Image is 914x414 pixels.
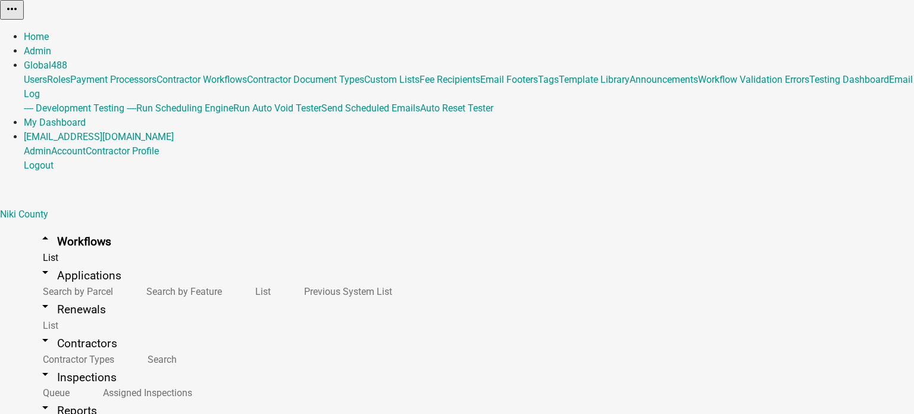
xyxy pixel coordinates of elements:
a: Contractor Profile [86,145,159,157]
a: List [236,279,285,304]
a: Search [129,347,191,372]
a: List [24,245,73,270]
a: Auto Reset Tester [420,102,493,114]
a: [EMAIL_ADDRESS][DOMAIN_NAME] [24,131,174,142]
i: arrow_drop_down [38,367,52,381]
a: Email Footers [480,74,538,85]
a: arrow_drop_downInspections [24,363,131,391]
a: Queue [24,380,84,406]
a: List [24,313,73,338]
a: ---- Development Testing ---- [24,102,136,114]
i: more_horiz [5,2,19,16]
a: Logout [24,160,54,171]
a: Account [51,145,86,157]
a: Run Auto Void Tester [233,102,321,114]
a: Previous System List [285,279,406,304]
a: Users [24,74,47,85]
div: [EMAIL_ADDRESS][DOMAIN_NAME] [24,144,914,173]
a: Roles [47,74,70,85]
a: Home [24,31,49,42]
a: Template Library [559,74,630,85]
i: arrow_drop_down [38,333,52,347]
a: Run Scheduling Engine [136,102,233,114]
i: arrow_drop_down [38,299,52,313]
a: Search by Feature [127,279,236,304]
a: Send Scheduled Emails [321,102,420,114]
a: Fee Recipients [420,74,480,85]
a: Global488 [24,60,67,71]
i: arrow_drop_up [38,231,52,245]
a: Contractor Types [24,347,129,372]
a: Search by Parcel [24,279,127,304]
a: Workflow Validation Errors [698,74,809,85]
a: Admin [24,145,51,157]
div: Global488 [24,73,914,116]
a: My Dashboard [24,117,86,128]
a: arrow_drop_downContractors [24,329,132,357]
a: arrow_drop_upWorkflows [24,228,126,256]
i: arrow_drop_down [38,265,52,279]
a: Payment Processors [70,74,156,85]
a: Announcements [630,74,698,85]
span: 488 [51,60,67,71]
a: arrow_drop_downApplications [24,262,136,290]
a: Tags [538,74,559,85]
a: Assigned Inspections [84,380,206,406]
a: Custom Lists [364,74,420,85]
a: arrow_drop_downRenewals [24,295,120,323]
a: Admin [24,45,51,57]
a: Contractor Workflows [156,74,247,85]
a: Testing Dashboard [809,74,889,85]
a: Contractor Document Types [247,74,364,85]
